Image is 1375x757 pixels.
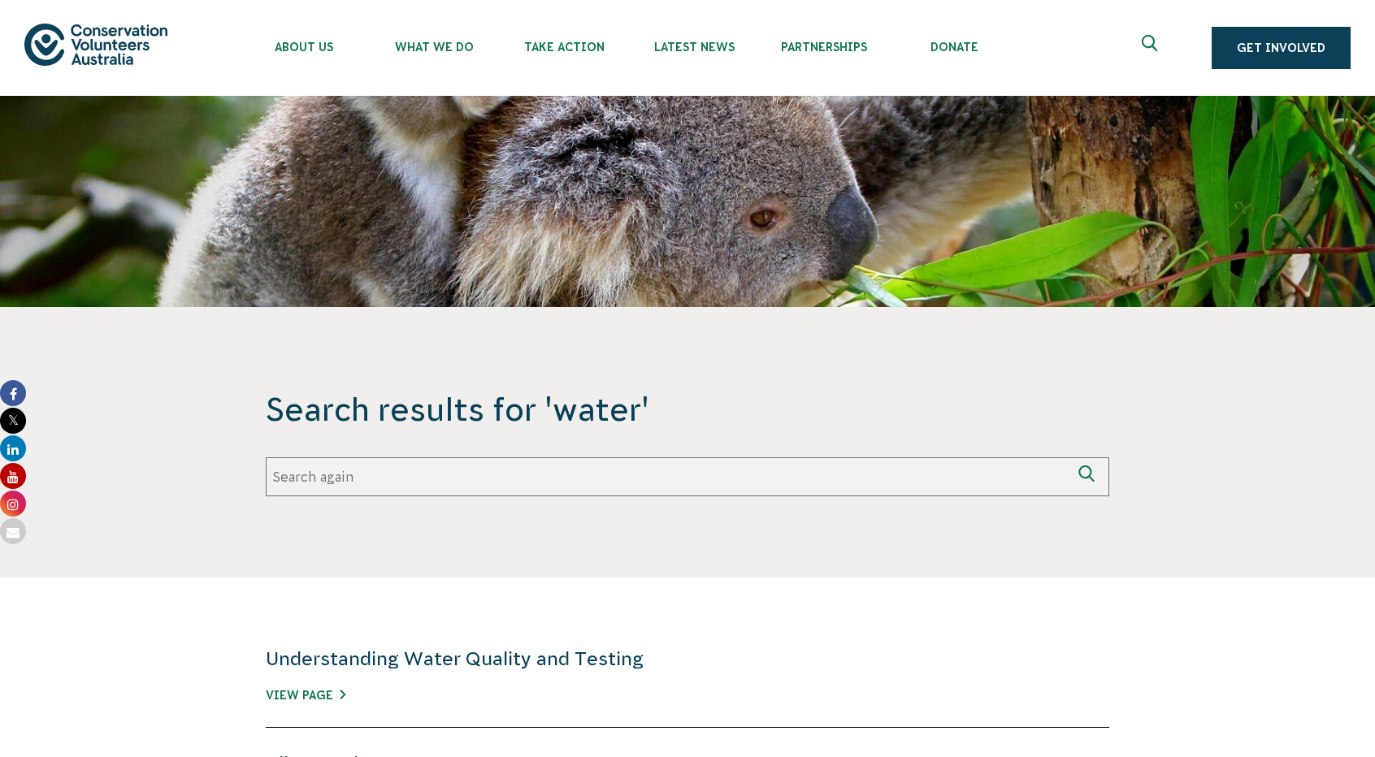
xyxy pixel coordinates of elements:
[266,388,1109,430] span: Search results for 'water'
[266,689,345,702] a: View Page
[239,41,369,54] span: About Us
[889,41,1019,54] span: Donate
[266,648,644,669] a: Understanding Water Quality and Testing
[759,41,889,54] span: Partnerships
[1132,28,1171,67] button: Expand search box Close search box
[499,41,629,54] span: Take Action
[629,41,759,54] span: Latest News
[369,41,499,54] span: What We Do
[24,24,167,65] img: logo.svg
[266,457,1070,496] input: Search again
[1142,35,1162,61] span: Expand search box
[1212,27,1351,69] a: Get Involved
